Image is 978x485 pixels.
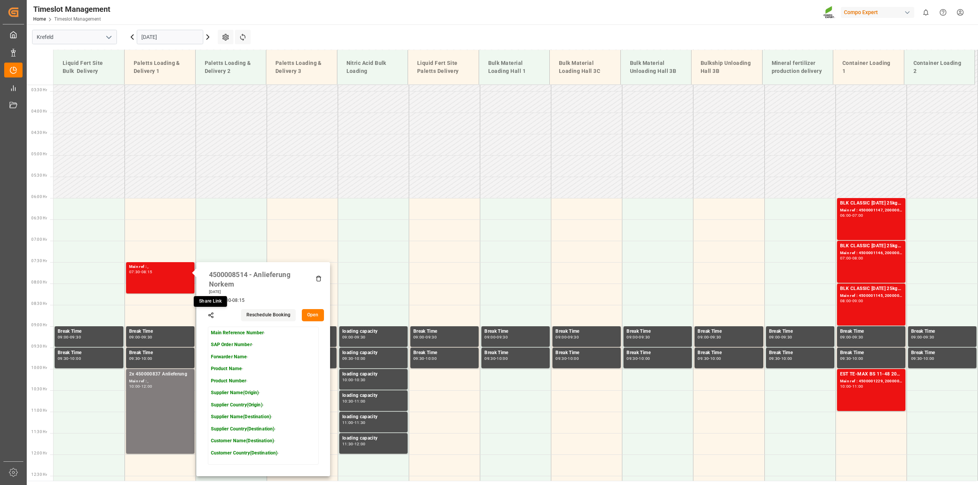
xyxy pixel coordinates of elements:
[31,259,47,263] span: 07:30 Hr
[31,131,47,135] span: 04:30 Hr
[638,357,639,360] div: -
[141,335,152,339] div: 09:30
[211,402,279,409] p: -
[58,357,69,360] div: 09:30
[231,297,232,304] div: -
[851,357,852,360] div: -
[556,56,614,78] div: Bulk Material Loading Hall 3C
[342,371,405,378] div: loading capacity
[840,357,851,360] div: 09:30
[852,335,863,339] div: 09:30
[211,414,271,419] strong: Supplier Name(Destination)
[140,335,141,339] div: -
[353,378,355,382] div: -
[424,335,426,339] div: -
[202,56,260,78] div: Paletts Loading & Delivery 2
[31,216,47,220] span: 06:30 Hr
[840,285,902,293] div: BLK CLASSIC [DATE] 25kg (x42) INT MTO
[840,371,902,378] div: EST TE-MAX BS 11-48 20kg (x56) INT MTO
[31,173,47,177] span: 05:30 Hr
[852,357,863,360] div: 10:00
[199,298,222,304] small: Share Link
[923,335,934,339] div: 09:30
[129,385,140,388] div: 10:00
[638,335,639,339] div: -
[555,349,618,357] div: Break Time
[140,270,141,274] div: -
[60,56,118,78] div: Liquid Fert Site Bulk Delivery
[211,342,252,347] strong: SAP Order Number
[141,357,152,360] div: 10:00
[851,335,852,339] div: -
[710,357,721,360] div: 10:00
[31,344,47,348] span: 09:30 Hr
[353,400,355,403] div: -
[129,349,191,357] div: Break Time
[781,357,792,360] div: 10:00
[852,256,863,260] div: 08:00
[426,335,437,339] div: 09:30
[206,289,322,295] div: [DATE]
[851,256,852,260] div: -
[922,357,923,360] div: -
[211,390,259,395] strong: Supplier Name(Origin)
[852,214,863,217] div: 07:00
[840,250,902,256] div: Main ref : 4500001146, 2000001162
[639,335,650,339] div: 09:30
[206,268,316,289] div: 4500008514 - Anlieferung Norkem
[353,421,355,424] div: -
[129,371,191,378] div: 2x 450000837 Anlieferung
[342,378,353,382] div: 10:00
[31,472,47,477] span: 12:30 Hr
[555,335,567,339] div: 09:00
[769,335,780,339] div: 09:00
[342,400,353,403] div: 10:30
[302,309,324,321] button: Open
[342,413,405,421] div: loading capacity
[140,357,141,360] div: -
[485,56,544,78] div: Bulk Material Loading Hall 1
[211,438,279,445] p: -
[839,56,898,78] div: Container Loading 1
[343,56,402,78] div: Nitric Acid Bulk Loading
[33,3,110,15] div: Timeslot Management
[69,335,70,339] div: -
[698,328,760,335] div: Break Time
[484,328,547,335] div: Break Time
[31,451,47,455] span: 12:00 Hr
[840,207,902,214] div: Main ref : 4500001147, 2000001162
[627,349,689,357] div: Break Time
[211,366,279,372] p: -
[840,293,902,299] div: Main ref : 4500001145, 2000001162
[355,421,366,424] div: 11:30
[342,421,353,424] div: 11:00
[31,237,47,242] span: 07:00 Hr
[129,270,140,274] div: 07:30
[769,357,780,360] div: 09:30
[342,357,353,360] div: 09:30
[211,390,279,396] p: -
[141,270,152,274] div: 08:15
[232,297,244,304] div: 08:15
[211,354,247,359] strong: Forwarder Name
[31,408,47,412] span: 11:00 Hr
[627,328,689,335] div: Break Time
[698,56,756,78] div: Bulkship Unloading Hall 3B
[769,328,831,335] div: Break Time
[211,342,279,348] p: -
[129,378,191,385] div: Main ref : ,
[211,414,279,421] p: -
[31,323,47,327] span: 09:00 Hr
[698,335,709,339] div: 09:00
[497,335,508,339] div: 09:30
[917,4,934,21] button: show 0 new notifications
[355,378,366,382] div: 10:30
[272,56,331,78] div: Paletts Loading & Delivery 3
[709,357,710,360] div: -
[131,56,189,78] div: Paletts Loading & Delivery 1
[342,349,405,357] div: loading capacity
[840,328,902,335] div: Break Time
[211,426,275,432] strong: Supplier Country(Destination)
[567,357,568,360] div: -
[698,349,760,357] div: Break Time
